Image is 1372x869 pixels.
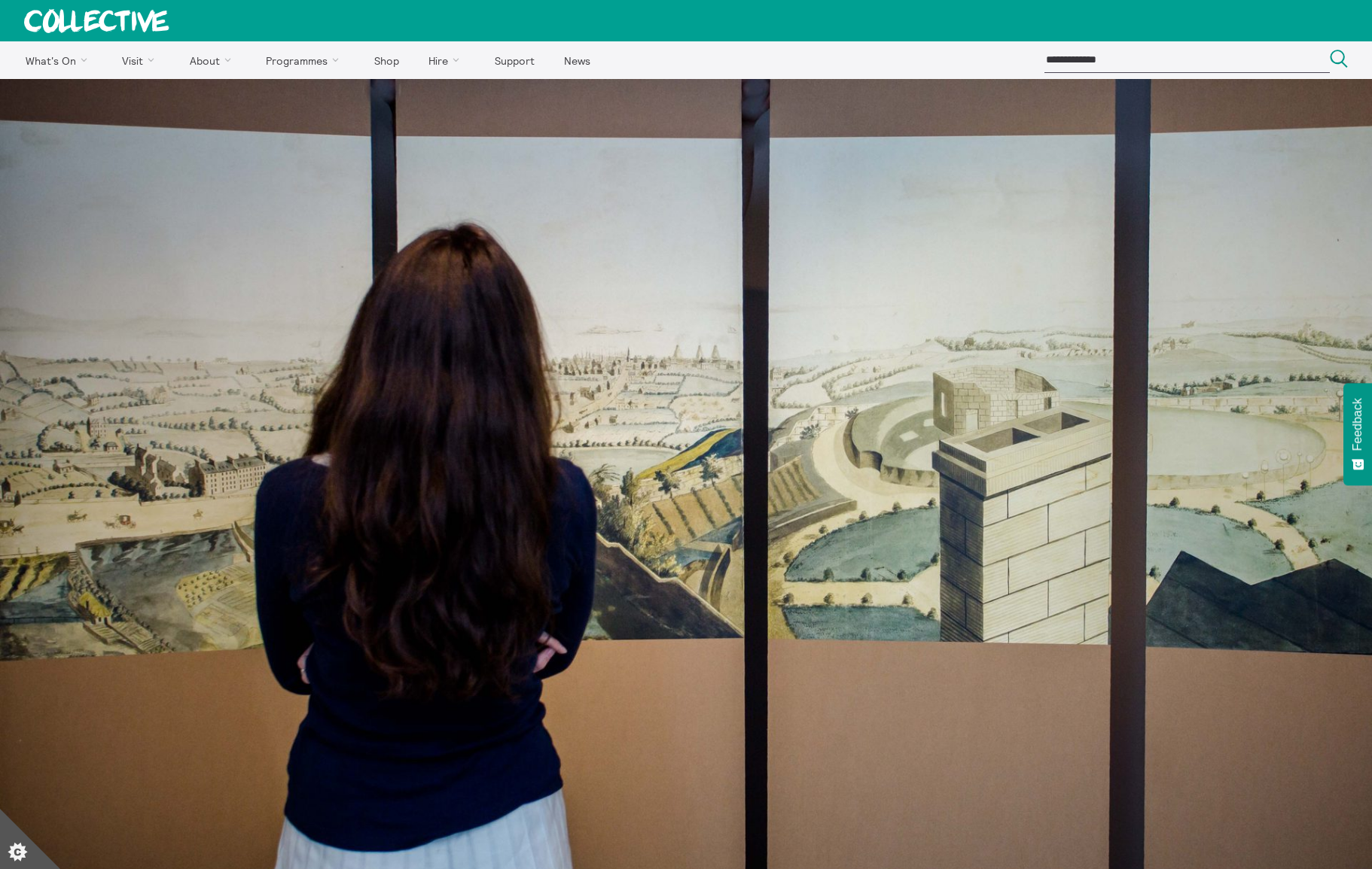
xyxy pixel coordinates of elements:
a: News [550,41,603,79]
a: Programmes [253,41,358,79]
a: Visit [109,41,174,79]
a: About [176,41,250,79]
a: What's On [12,41,106,79]
a: Hire [416,41,479,79]
a: Shop [361,41,412,79]
span: Feedback [1351,398,1364,451]
button: Feedback - Show survey [1343,383,1372,485]
a: Support [481,41,547,79]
